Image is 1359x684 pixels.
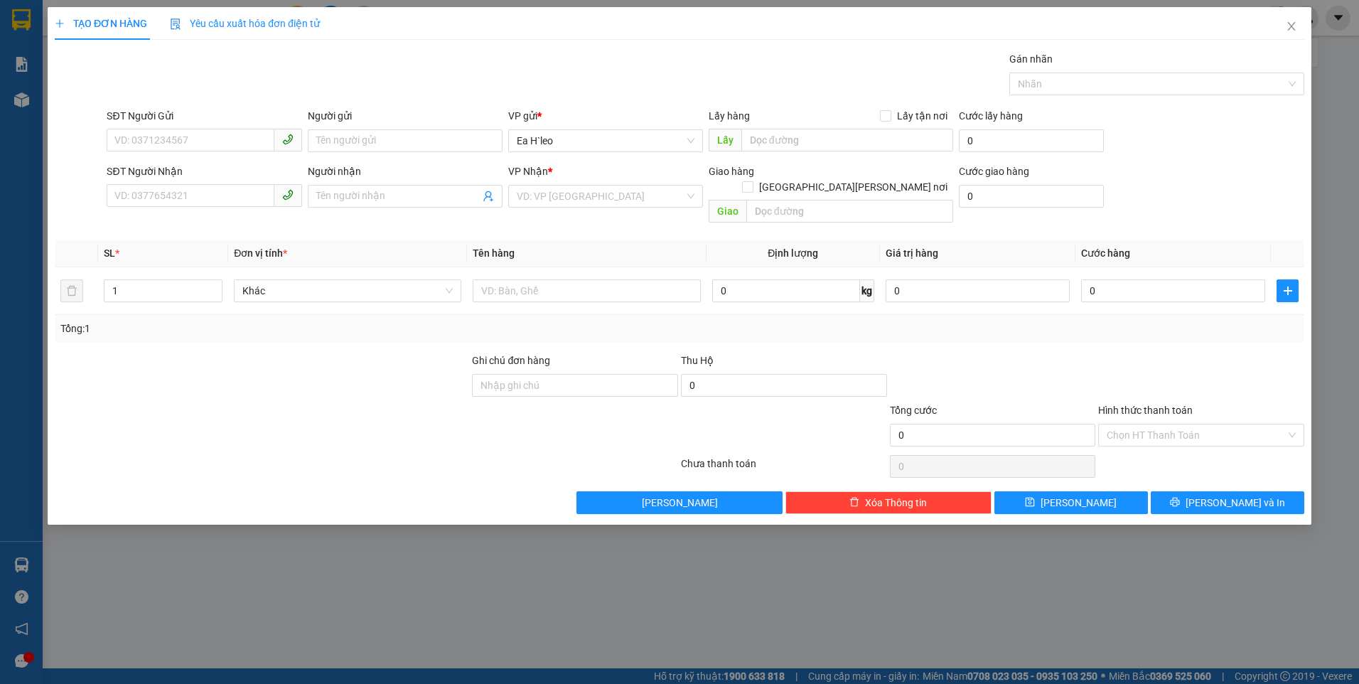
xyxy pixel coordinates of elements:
[170,18,320,29] span: Yêu cầu xuất hóa đơn điện tử
[1272,7,1311,47] button: Close
[681,355,714,366] span: Thu Hộ
[60,321,525,336] div: Tổng: 1
[865,495,927,511] span: Xóa Thông tin
[576,491,783,514] button: [PERSON_NAME]
[472,355,550,366] label: Ghi chú đơn hàng
[959,185,1104,208] input: Cước giao hàng
[483,191,494,202] span: user-add
[1186,495,1285,511] span: [PERSON_NAME] và In
[709,166,754,177] span: Giao hàng
[994,491,1148,514] button: save[PERSON_NAME]
[1170,497,1180,508] span: printer
[768,247,818,259] span: Định lượng
[886,279,1070,302] input: 0
[959,129,1104,152] input: Cước lấy hàng
[753,179,953,195] span: [GEOGRAPHIC_DATA][PERSON_NAME] nơi
[849,497,859,508] span: delete
[1151,491,1304,514] button: printer[PERSON_NAME] và In
[891,108,953,124] span: Lấy tận nơi
[60,279,83,302] button: delete
[508,166,548,177] span: VP Nhận
[307,108,502,124] div: Người gửi
[785,491,992,514] button: deleteXóa Thông tin
[679,456,888,481] div: Chưa thanh toán
[242,280,453,301] span: Khác
[281,134,293,145] span: phone
[1277,285,1298,296] span: plus
[1098,405,1193,416] label: Hình thức thanh toán
[959,166,1029,177] label: Cước giao hàng
[472,374,678,397] input: Ghi chú đơn hàng
[709,129,741,151] span: Lấy
[104,247,115,259] span: SL
[473,279,700,302] input: VD: Bàn, Ghế
[234,247,287,259] span: Đơn vị tính
[55,18,147,29] span: TẠO ĐƠN HÀNG
[55,18,65,28] span: plus
[709,110,750,122] span: Lấy hàng
[709,200,746,223] span: Giao
[517,130,694,151] span: Ea H`leo
[642,495,718,511] span: [PERSON_NAME]
[1286,21,1297,32] span: close
[107,164,301,179] div: SĐT Người Nhận
[1009,53,1053,65] label: Gán nhãn
[170,18,181,30] img: icon
[741,129,954,151] input: Dọc đường
[1025,497,1035,508] span: save
[1081,247,1130,259] span: Cước hàng
[860,279,874,302] span: kg
[473,247,515,259] span: Tên hàng
[1277,279,1299,302] button: plus
[107,108,301,124] div: SĐT Người Gửi
[890,405,937,416] span: Tổng cước
[959,110,1023,122] label: Cước lấy hàng
[886,247,938,259] span: Giá trị hàng
[508,108,703,124] div: VP gửi
[746,200,954,223] input: Dọc đường
[281,189,293,201] span: phone
[1041,495,1117,511] span: [PERSON_NAME]
[307,164,502,179] div: Người nhận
